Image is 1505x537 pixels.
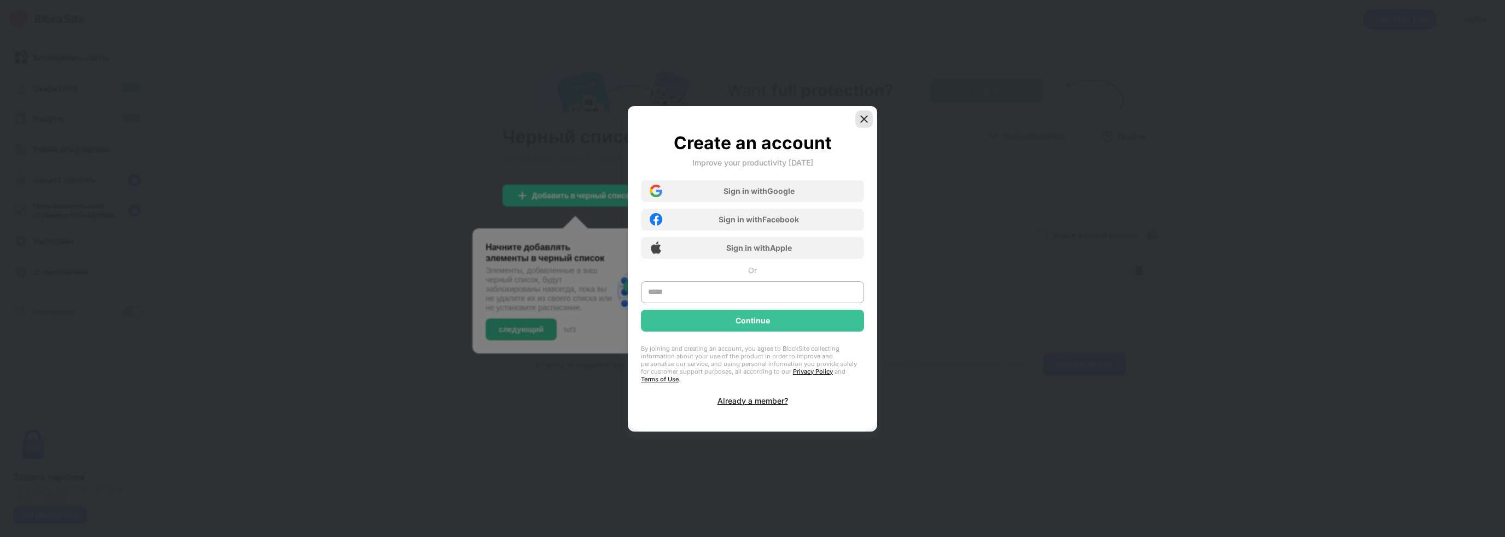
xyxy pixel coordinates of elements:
div: By joining and creating an account, you agree to BlockSite collecting information about your use ... [641,345,864,383]
div: Sign in with Facebook [719,215,799,224]
img: google-icon.png [650,185,662,197]
img: apple-icon.png [650,241,662,254]
div: Continue [736,316,770,325]
a: Terms of Use [641,375,679,383]
div: Sign in with Google [724,186,795,196]
div: Sign in with Apple [726,243,792,252]
div: Already a member? [717,396,788,405]
div: Or [748,265,757,275]
div: Improve your productivity [DATE] [692,158,813,167]
img: facebook-icon.png [650,213,662,226]
a: Privacy Policy [793,368,833,375]
div: Create an account [674,132,832,154]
